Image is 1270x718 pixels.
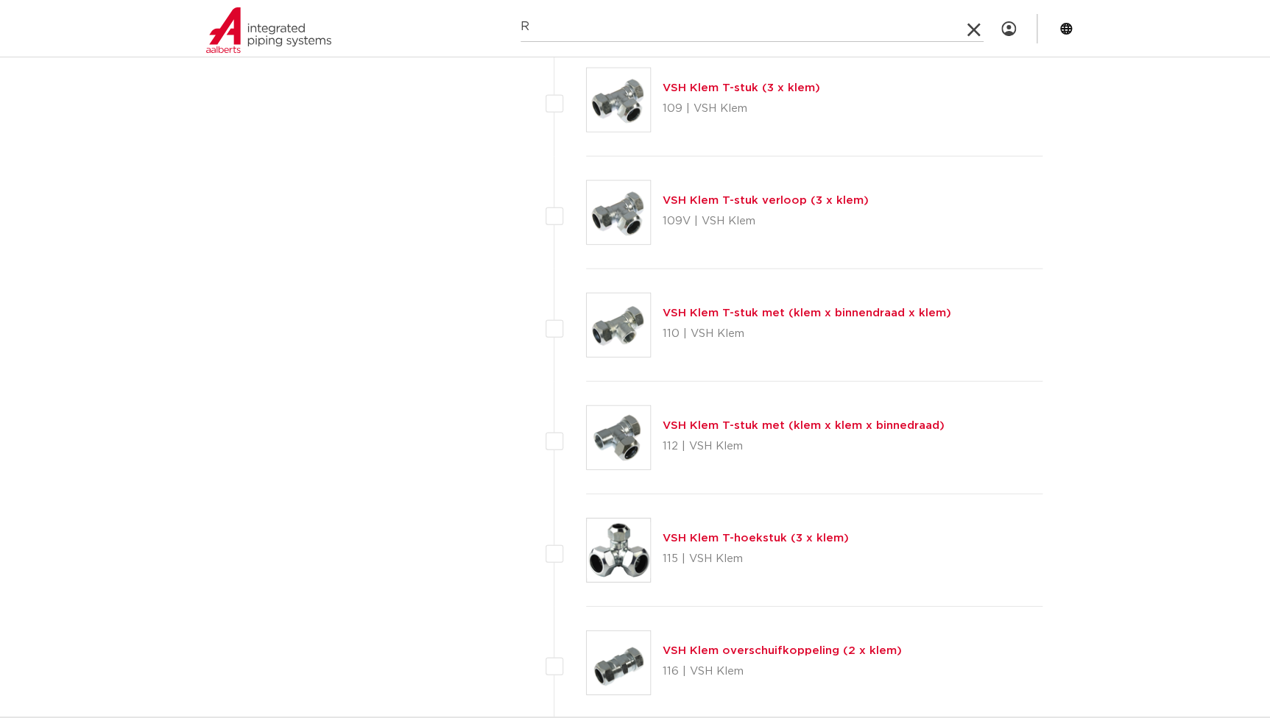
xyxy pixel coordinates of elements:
[587,519,650,582] img: Thumbnail for VSH Klem T-hoekstuk (3 x klem)
[663,533,849,544] a: VSH Klem T-hoekstuk (3 x klem)
[663,660,902,683] p: 116 | VSH Klem
[587,181,650,244] img: Thumbnail for VSH Klem T-stuk verloop (3 x klem)
[663,435,945,458] p: 112 | VSH Klem
[663,645,902,656] a: VSH Klem overschuifkoppeling (2 x klem)
[587,406,650,469] img: Thumbnail for VSH Klem T-stuk met (klem x klem x binnedraad)
[663,322,951,346] p: 110 | VSH Klem
[663,308,951,319] a: VSH Klem T-stuk met (klem x binnendraad x klem)
[587,68,650,132] img: Thumbnail for VSH Klem T-stuk (3 x klem)
[663,420,945,431] a: VSH Klem T-stuk met (klem x klem x binnedraad)
[663,547,849,571] p: 115 | VSH Klem
[521,13,984,42] input: zoeken...
[587,294,650,357] img: Thumbnail for VSH Klem T-stuk met (klem x binnendraad x klem)
[663,97,820,121] p: 109 | VSH Klem
[663,210,869,233] p: 109V | VSH Klem
[663,82,820,93] a: VSH Klem T-stuk (3 x klem)
[587,631,650,694] img: Thumbnail for VSH Klem overschuifkoppeling (2 x klem)
[663,195,869,206] a: VSH Klem T-stuk verloop (3 x klem)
